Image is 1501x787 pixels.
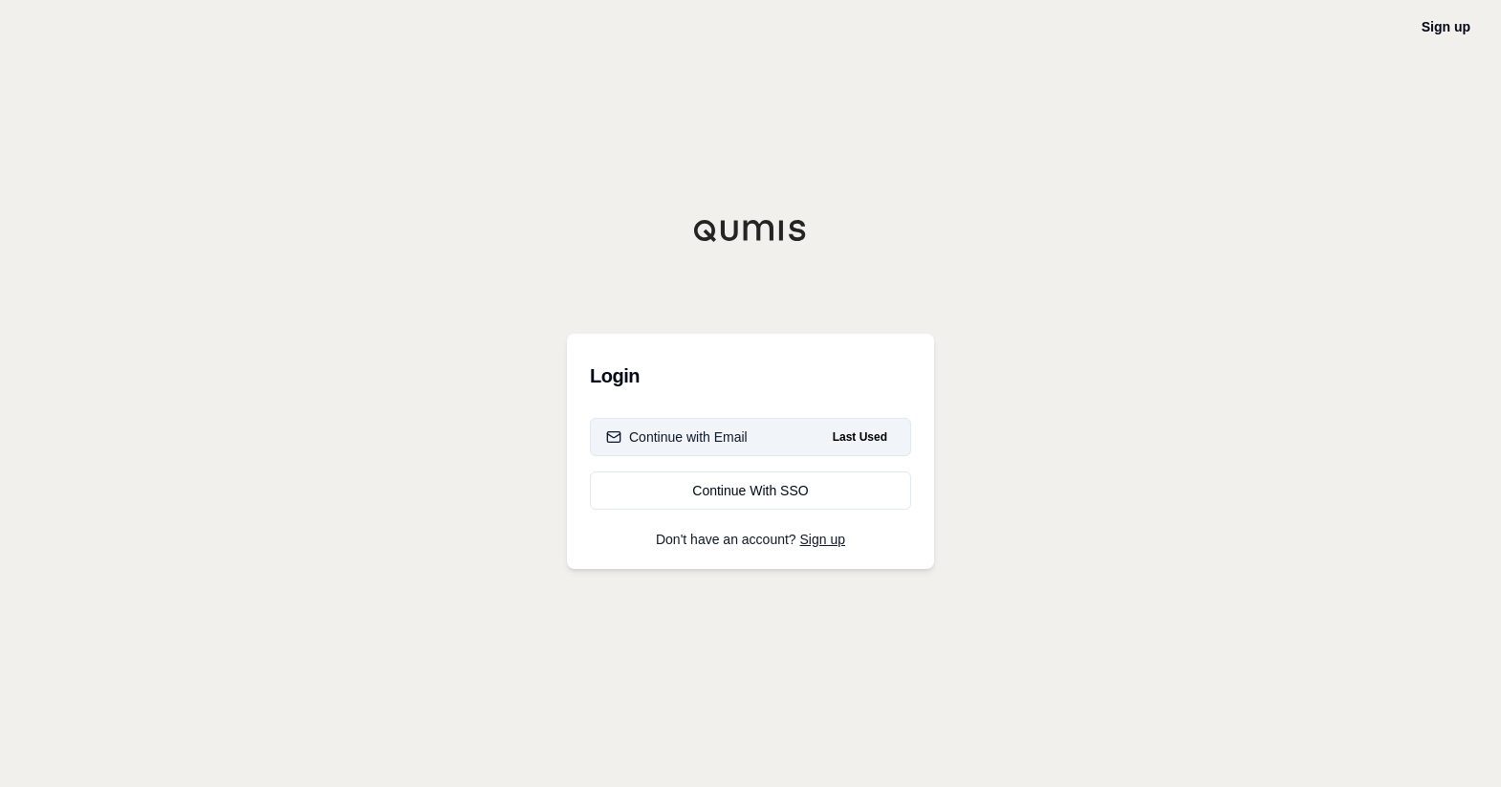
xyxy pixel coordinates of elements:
[590,418,911,456] button: Continue with EmailLast Used
[693,219,808,242] img: Qumis
[800,532,845,547] a: Sign up
[590,357,911,395] h3: Login
[606,481,895,500] div: Continue With SSO
[590,471,911,510] a: Continue With SSO
[825,426,895,448] span: Last Used
[590,533,911,546] p: Don't have an account?
[1422,19,1470,34] a: Sign up
[606,427,748,447] div: Continue with Email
